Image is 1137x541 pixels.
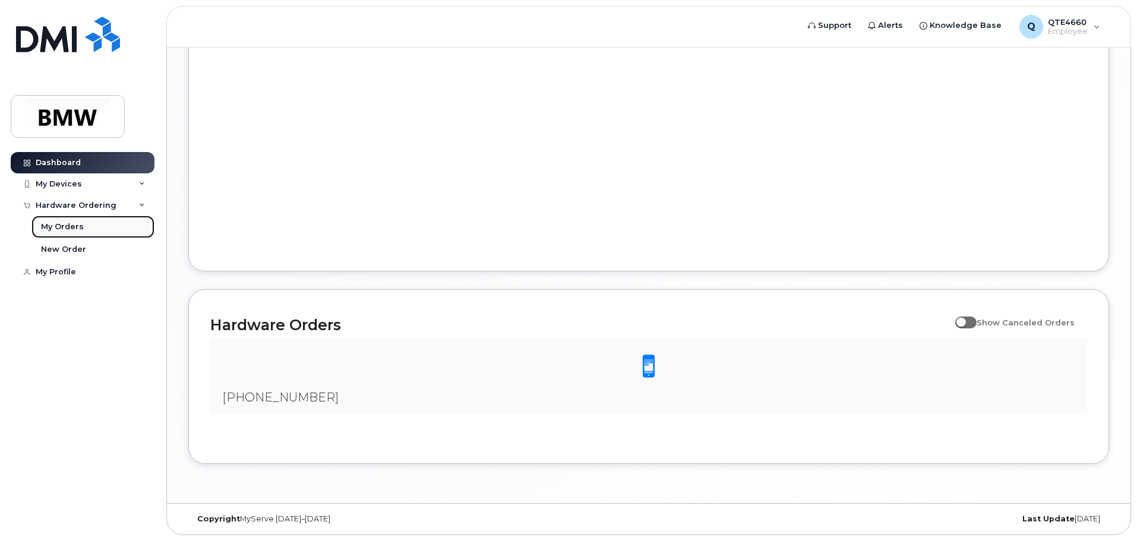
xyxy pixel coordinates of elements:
[860,14,911,37] a: Alerts
[930,20,1002,31] span: Knowledge Base
[197,514,240,523] strong: Copyright
[210,316,949,334] h2: Hardware Orders
[800,14,860,37] a: Support
[1011,15,1108,39] div: QTE4660
[1022,514,1075,523] strong: Last Update
[818,20,851,31] span: Support
[1085,489,1128,532] iframe: Messenger Launcher
[802,514,1109,524] div: [DATE]
[1027,20,1035,34] span: Q
[911,14,1010,37] a: Knowledge Base
[955,311,965,321] input: Show Canceled Orders
[977,318,1075,327] span: Show Canceled Orders
[1048,27,1088,36] span: Employee
[878,20,903,31] span: Alerts
[1048,17,1088,27] span: QTE4660
[188,514,495,524] div: MyServe [DATE]–[DATE]
[222,390,339,404] span: [PHONE_NUMBER]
